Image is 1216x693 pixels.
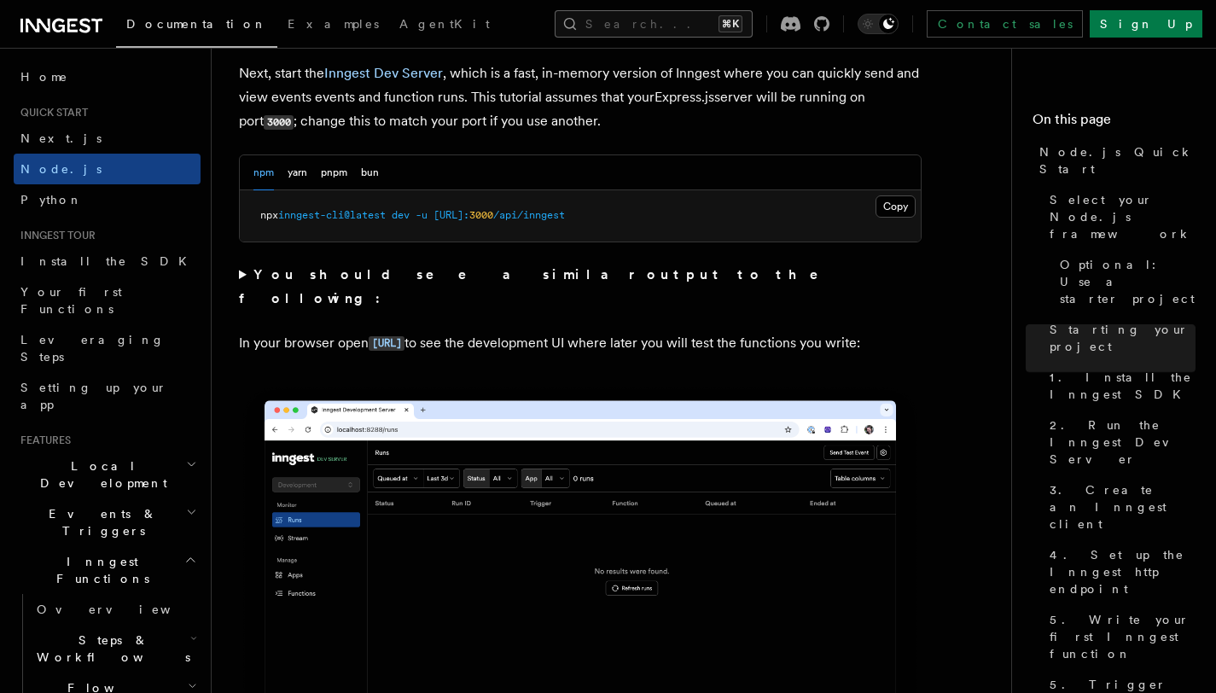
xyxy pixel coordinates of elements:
[239,266,842,306] strong: You should see a similar output to the following:
[14,246,201,277] a: Install the SDK
[288,155,307,190] button: yarn
[1050,481,1196,533] span: 3. Create an Inngest client
[1043,410,1196,475] a: 2. Run the Inngest Dev Server
[20,193,83,207] span: Python
[14,553,184,587] span: Inngest Functions
[239,263,922,311] summary: You should see a similar output to the following:
[858,14,899,34] button: Toggle dark mode
[30,625,201,673] button: Steps & Workflows
[288,17,379,31] span: Examples
[14,229,96,242] span: Inngest tour
[30,632,190,666] span: Steps & Workflows
[1043,604,1196,669] a: 5. Write your first Inngest function
[239,61,922,134] p: Next, start the , which is a fast, in-memory version of Inngest where you can quickly send and vi...
[116,5,277,48] a: Documentation
[1050,321,1196,355] span: Starting your project
[1043,314,1196,362] a: Starting your project
[1053,249,1196,314] a: Optional: Use a starter project
[20,68,68,85] span: Home
[30,594,201,625] a: Overview
[1043,184,1196,249] a: Select your Node.js framework
[361,155,379,190] button: bun
[277,5,389,46] a: Examples
[927,10,1083,38] a: Contact sales
[14,106,88,119] span: Quick start
[20,333,165,364] span: Leveraging Steps
[239,331,922,356] p: In your browser open to see the development UI where later you will test the functions you write:
[1050,546,1196,597] span: 4. Set up the Inngest http endpoint
[416,209,428,221] span: -u
[253,155,274,190] button: npm
[1050,369,1196,403] span: 1. Install the Inngest SDK
[14,372,201,420] a: Setting up your app
[719,15,742,32] kbd: ⌘K
[1043,539,1196,604] a: 4. Set up the Inngest http endpoint
[278,209,386,221] span: inngest-cli@latest
[14,61,201,92] a: Home
[14,451,201,498] button: Local Development
[555,10,753,38] button: Search...⌘K
[20,254,197,268] span: Install the SDK
[14,324,201,372] a: Leveraging Steps
[369,335,404,351] a: [URL]
[260,209,278,221] span: npx
[14,505,186,539] span: Events & Triggers
[1043,475,1196,539] a: 3. Create an Inngest client
[126,17,267,31] span: Documentation
[20,131,102,145] span: Next.js
[20,162,102,176] span: Node.js
[20,285,122,316] span: Your first Functions
[1043,362,1196,410] a: 1. Install the Inngest SDK
[324,65,443,81] a: Inngest Dev Server
[1033,137,1196,184] a: Node.js Quick Start
[14,457,186,492] span: Local Development
[14,184,201,215] a: Python
[1050,191,1196,242] span: Select your Node.js framework
[433,209,469,221] span: [URL]:
[369,336,404,351] code: [URL]
[37,603,212,616] span: Overview
[14,277,201,324] a: Your first Functions
[1090,10,1202,38] a: Sign Up
[389,5,500,46] a: AgentKit
[20,381,167,411] span: Setting up your app
[264,115,294,130] code: 3000
[1060,256,1196,307] span: Optional: Use a starter project
[493,209,565,221] span: /api/inngest
[14,498,201,546] button: Events & Triggers
[1050,611,1196,662] span: 5. Write your first Inngest function
[1033,109,1196,137] h4: On this page
[1050,416,1196,468] span: 2. Run the Inngest Dev Server
[392,209,410,221] span: dev
[14,434,71,447] span: Features
[399,17,490,31] span: AgentKit
[14,123,201,154] a: Next.js
[469,209,493,221] span: 3000
[321,155,347,190] button: pnpm
[14,154,201,184] a: Node.js
[876,195,916,218] button: Copy
[14,546,201,594] button: Inngest Functions
[1039,143,1196,178] span: Node.js Quick Start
